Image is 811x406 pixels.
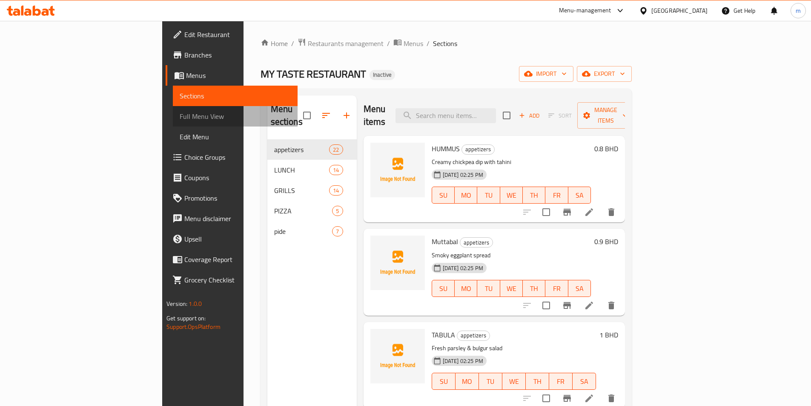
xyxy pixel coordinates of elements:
a: Menu disclaimer [166,208,298,229]
button: SA [568,187,591,204]
button: SU [432,187,455,204]
a: Edit Restaurant [166,24,298,45]
button: Branch-specific-item [557,202,577,222]
span: Grocery Checklist [184,275,291,285]
button: MO [456,373,479,390]
span: Sort sections [316,105,336,126]
div: items [332,206,343,216]
button: TU [477,187,500,204]
span: Edit Restaurant [184,29,291,40]
span: SU [436,282,451,295]
div: items [329,165,343,175]
span: Sections [180,91,291,101]
span: Select section first [543,109,577,122]
span: TU [481,189,496,202]
a: Support.OpsPlatform [166,321,221,332]
a: Menus [393,38,423,49]
h6: 0.9 BHD [594,236,618,248]
div: GRILLS14 [267,180,357,201]
nav: Menu sections [267,136,357,245]
span: 1.0.0 [189,298,202,309]
span: FR [549,282,565,295]
a: Sections [173,86,298,106]
span: appetizers [460,238,493,248]
span: MO [459,375,476,388]
span: 14 [330,166,342,174]
span: Full Menu View [180,111,291,121]
button: import [519,66,573,82]
a: Menus [166,65,298,86]
button: Branch-specific-item [557,295,577,316]
a: Choice Groups [166,147,298,167]
span: Add item [516,109,543,122]
span: m [796,6,801,15]
input: search [395,108,496,123]
span: TH [526,189,542,202]
span: FR [553,375,569,388]
span: TU [481,282,496,295]
a: Restaurants management [298,38,384,49]
span: FR [549,189,565,202]
button: SU [432,280,455,297]
span: 14 [330,187,342,195]
button: WE [502,373,526,390]
span: Sections [433,38,457,49]
span: MO [458,282,474,295]
nav: breadcrumb [261,38,632,49]
button: Manage items [577,102,634,129]
span: appetizers [457,331,490,340]
a: Grocery Checklist [166,270,298,290]
a: Edit menu item [584,207,594,217]
button: FR [549,373,573,390]
span: PIZZA [274,206,332,216]
span: Restaurants management [308,38,384,49]
a: Upsell [166,229,298,249]
span: SA [572,282,587,295]
a: Promotions [166,188,298,208]
li: / [387,38,390,49]
span: Inactive [370,71,395,78]
button: delete [601,202,622,222]
span: TH [526,282,542,295]
span: [DATE] 02:25 PM [439,264,487,272]
a: Edit menu item [584,300,594,311]
span: SU [436,375,452,388]
span: appetizers [462,144,494,154]
button: SU [432,373,456,390]
span: Edit Menu [180,132,291,142]
div: items [329,144,343,155]
span: Promotions [184,193,291,203]
span: TU [482,375,499,388]
p: Creamy chickpea dip with tahini [432,157,591,167]
span: [DATE] 02:25 PM [439,357,487,365]
span: MO [458,189,474,202]
button: TU [477,280,500,297]
span: WE [504,189,519,202]
span: SU [436,189,451,202]
button: delete [601,295,622,316]
span: Select to update [537,203,555,221]
button: TH [523,187,545,204]
div: Inactive [370,70,395,80]
button: SA [568,280,591,297]
span: Menus [404,38,423,49]
span: Muttabal [432,235,458,248]
div: LUNCH14 [267,160,357,180]
span: GRILLS [274,185,330,196]
button: export [577,66,632,82]
button: Add section [336,105,357,126]
span: pide [274,226,332,236]
img: TABULA [370,329,425,383]
span: 5 [332,207,342,215]
span: Menu disclaimer [184,213,291,224]
span: WE [504,282,519,295]
button: TH [523,280,545,297]
a: Edit Menu [173,127,298,147]
span: Manage items [584,105,628,126]
div: items [329,185,343,196]
span: Version: [166,298,187,309]
span: Select all sections [298,107,316,124]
